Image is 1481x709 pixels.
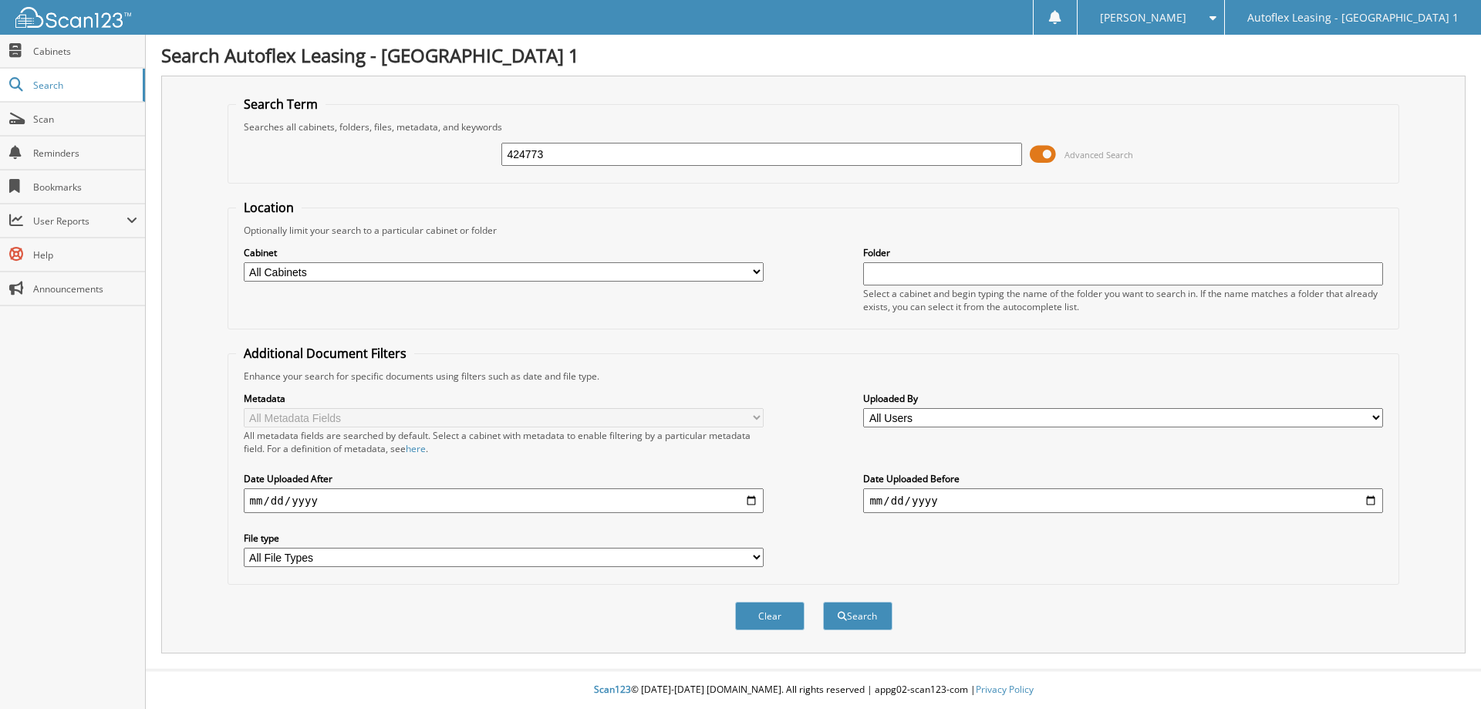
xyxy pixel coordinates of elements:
[244,429,764,455] div: All metadata fields are searched by default. Select a cabinet with metadata to enable filtering b...
[406,442,426,455] a: here
[33,79,135,92] span: Search
[236,345,414,362] legend: Additional Document Filters
[161,42,1466,68] h1: Search Autoflex Leasing - [GEOGRAPHIC_DATA] 1
[976,683,1034,696] a: Privacy Policy
[236,96,326,113] legend: Search Term
[594,683,631,696] span: Scan123
[244,532,764,545] label: File type
[863,246,1383,259] label: Folder
[1100,13,1186,22] span: [PERSON_NAME]
[33,248,137,262] span: Help
[863,287,1383,313] div: Select a cabinet and begin typing the name of the folder you want to search in. If the name match...
[33,181,137,194] span: Bookmarks
[1064,149,1133,160] span: Advanced Search
[33,282,137,295] span: Announcements
[244,392,764,405] label: Metadata
[146,671,1481,709] div: © [DATE]-[DATE] [DOMAIN_NAME]. All rights reserved | appg02-scan123-com |
[33,45,137,58] span: Cabinets
[823,602,892,630] button: Search
[236,199,302,216] legend: Location
[236,120,1392,133] div: Searches all cabinets, folders, files, metadata, and keywords
[33,147,137,160] span: Reminders
[863,472,1383,485] label: Date Uploaded Before
[244,472,764,485] label: Date Uploaded After
[244,488,764,513] input: start
[863,488,1383,513] input: end
[1404,635,1481,709] iframe: Chat Widget
[33,214,127,228] span: User Reports
[244,246,764,259] label: Cabinet
[33,113,137,126] span: Scan
[236,370,1392,383] div: Enhance your search for specific documents using filters such as date and file type.
[15,7,131,28] img: scan123-logo-white.svg
[735,602,805,630] button: Clear
[1247,13,1459,22] span: Autoflex Leasing - [GEOGRAPHIC_DATA] 1
[236,224,1392,237] div: Optionally limit your search to a particular cabinet or folder
[863,392,1383,405] label: Uploaded By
